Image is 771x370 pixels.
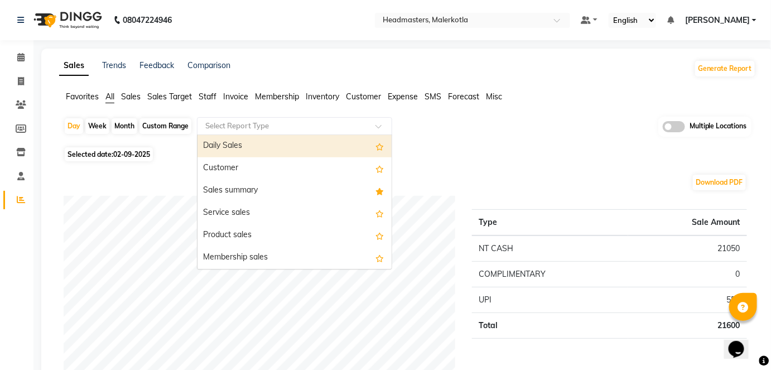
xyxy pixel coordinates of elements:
[123,4,172,36] b: 08047224946
[724,325,760,359] iframe: chat widget
[425,92,441,102] span: SMS
[628,209,747,236] th: Sale Amount
[66,92,99,102] span: Favorites
[65,147,153,161] span: Selected date:
[197,135,392,157] div: Daily Sales
[147,92,192,102] span: Sales Target
[375,229,384,242] span: Add this report to Favorites List
[690,121,747,132] span: Multiple Locations
[255,92,299,102] span: Membership
[197,134,392,270] ng-dropdown-panel: Options list
[223,92,248,102] span: Invoice
[375,206,384,220] span: Add this report to Favorites List
[121,92,141,102] span: Sales
[693,175,746,190] button: Download PDF
[197,247,392,269] div: Membership sales
[139,60,174,70] a: Feedback
[375,140,384,153] span: Add this report to Favorites List
[472,261,628,287] td: COMPLIMENTARY
[197,202,392,224] div: Service sales
[375,184,384,198] span: Added to Favorites
[112,118,137,134] div: Month
[472,209,628,236] th: Type
[139,118,191,134] div: Custom Range
[197,180,392,202] div: Sales summary
[102,60,126,70] a: Trends
[472,313,628,338] td: Total
[448,92,479,102] span: Forecast
[197,157,392,180] div: Customer
[105,92,114,102] span: All
[628,261,747,287] td: 0
[695,61,755,76] button: Generate Report
[375,162,384,175] span: Add this report to Favorites List
[388,92,418,102] span: Expense
[346,92,381,102] span: Customer
[85,118,109,134] div: Week
[628,287,747,313] td: 550
[628,236,747,262] td: 21050
[375,251,384,265] span: Add this report to Favorites List
[472,236,628,262] td: NT CASH
[28,4,105,36] img: logo
[187,60,230,70] a: Comparison
[685,15,750,26] span: [PERSON_NAME]
[306,92,339,102] span: Inventory
[197,224,392,247] div: Product sales
[199,92,216,102] span: Staff
[628,313,747,338] td: 21600
[486,92,502,102] span: Misc
[59,56,89,76] a: Sales
[65,118,83,134] div: Day
[472,287,628,313] td: UPI
[113,150,150,158] span: 02-09-2025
